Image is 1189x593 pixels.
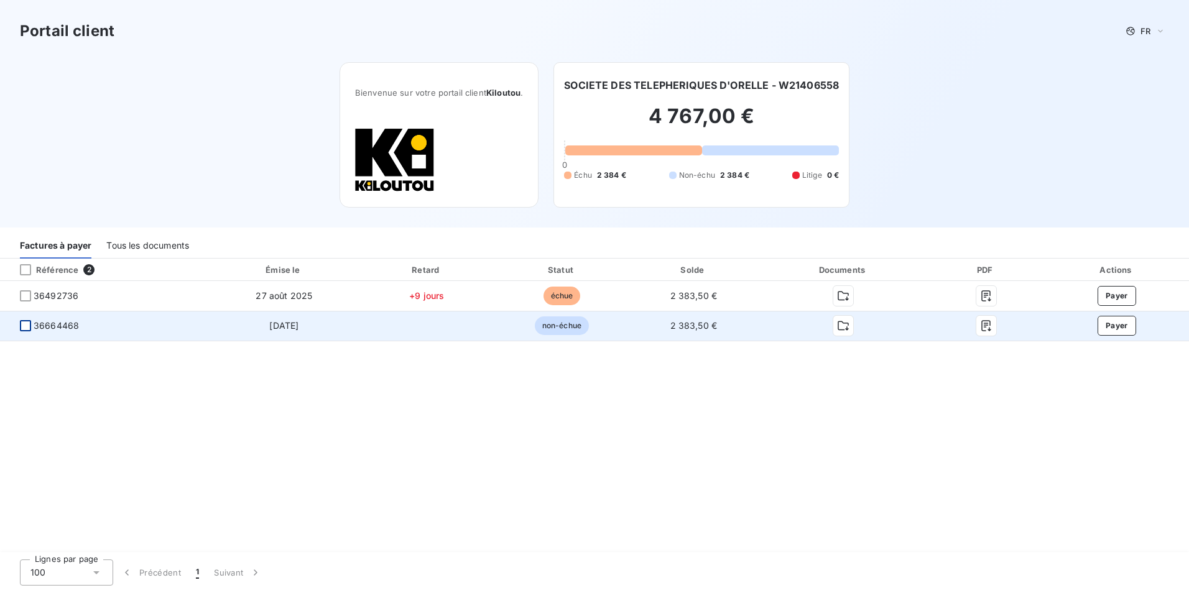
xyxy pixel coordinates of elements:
button: Payer [1098,286,1136,306]
div: Factures à payer [20,232,91,259]
div: Tous les documents [106,232,189,259]
img: Company logo [355,127,435,192]
div: Référence [10,264,78,275]
div: Émise le [212,264,356,276]
span: Litige [802,170,822,181]
div: Actions [1047,264,1187,276]
span: 100 [30,566,45,579]
button: Précédent [113,559,188,586]
span: 2 383,50 € [670,290,718,301]
h2: 4 767,00 € [564,104,839,141]
span: Non-échu [679,170,715,181]
span: 2 384 € [597,170,626,181]
div: Retard [361,264,493,276]
h6: SOCIETE DES TELEPHERIQUES D'ORELLE - W21406558 [564,78,839,93]
span: +9 jours [409,290,444,301]
span: 0 € [827,170,839,181]
span: Échu [574,170,592,181]
span: 27 août 2025 [256,290,312,301]
span: 2 384 € [720,170,749,181]
span: 1 [196,566,199,579]
span: non-échue [535,316,589,335]
span: Kiloutou [486,88,520,98]
div: Statut [497,264,626,276]
span: 36492736 [34,290,78,302]
span: 0 [562,160,567,170]
span: [DATE] [269,320,298,331]
span: FR [1140,26,1150,36]
h3: Portail client [20,20,114,42]
div: Solde [631,264,756,276]
button: Suivant [206,559,269,586]
div: Documents [761,264,925,276]
span: 36664468 [34,319,79,332]
span: échue [544,287,581,305]
span: Bienvenue sur votre portail client . [355,88,523,98]
button: Payer [1098,316,1136,336]
div: PDF [930,264,1042,276]
span: 2 383,50 € [670,320,718,331]
span: 2 [83,264,95,275]
button: 1 [188,559,206,586]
